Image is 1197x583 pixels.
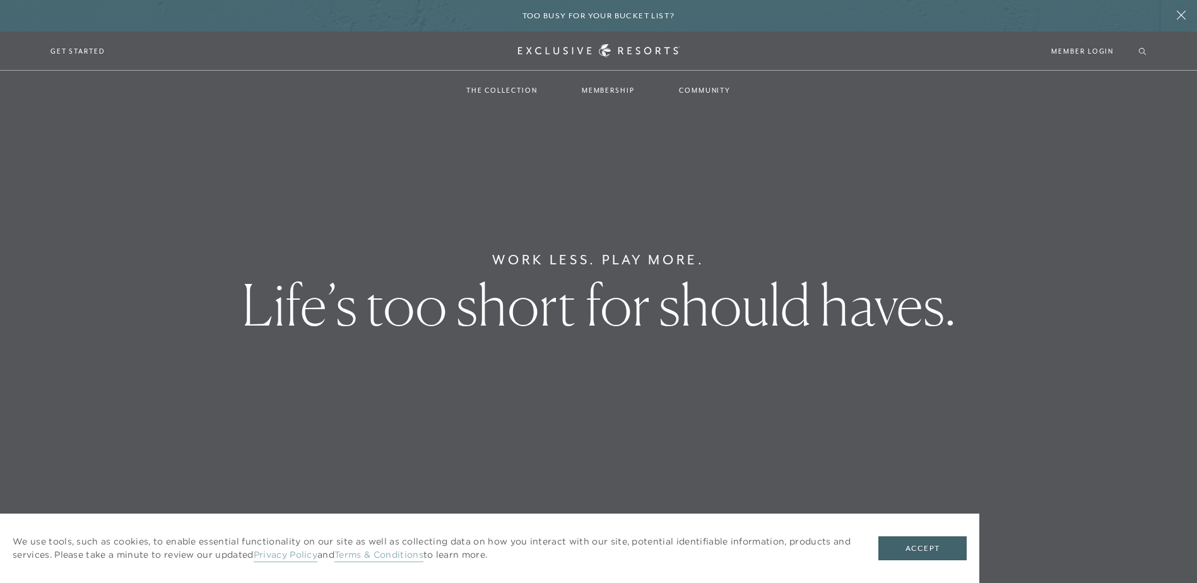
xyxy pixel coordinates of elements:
[242,276,956,333] h1: Life’s too short for should haves.
[522,10,675,22] h6: Too busy for your bucket list?
[50,45,105,57] a: Get Started
[334,549,423,562] a: Terms & Conditions
[666,72,743,109] a: Community
[254,549,317,562] a: Privacy Policy
[569,72,647,109] a: Membership
[878,536,967,560] button: Accept
[1051,45,1114,57] a: Member Login
[13,535,853,562] p: We use tools, such as cookies, to enable essential functionality on our site as well as collectin...
[454,72,550,109] a: The Collection
[492,250,705,270] h6: Work Less. Play More.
